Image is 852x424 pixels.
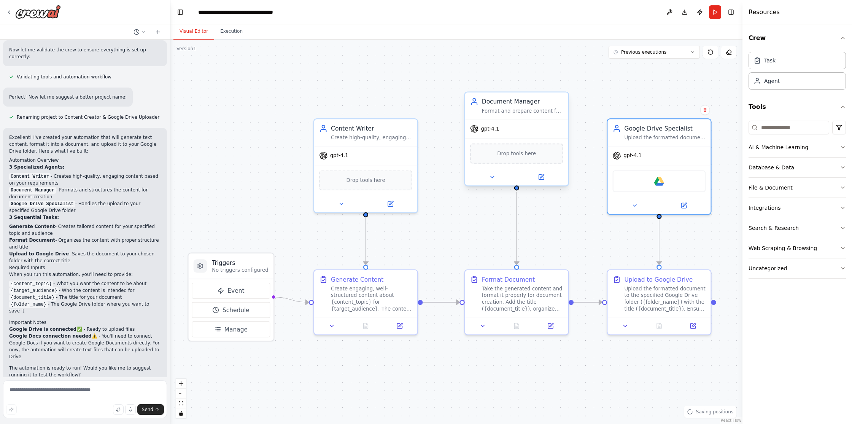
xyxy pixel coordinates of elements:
[700,105,710,115] button: Delete node
[623,152,642,159] span: gpt-4.1
[330,152,348,159] span: gpt-4.1
[331,275,383,284] div: Generate Content
[9,157,161,164] h2: Automation Overview
[9,238,55,243] strong: Format Document
[9,301,48,308] code: {folder_name}
[9,294,161,301] li: - The title for your document
[9,327,76,332] strong: Google Drive is connected
[464,269,569,335] div: Format DocumentTake the generated content and format it properly for document creation. Add the t...
[331,124,412,132] div: Content Writer
[9,271,161,278] p: When you run this automation, you'll need to provide:
[192,321,270,337] button: Manage
[9,223,161,237] li: - Creates tailored content for your specified topic and audience
[198,8,284,16] nav: breadcrumb
[15,5,61,19] img: Logo
[6,404,17,415] button: Improve this prompt
[142,406,153,413] span: Send
[273,293,309,306] g: Edge from triggers to 9406ac9b-22e2-4d06-9fc1-1eee41a05141
[536,321,565,331] button: Open in side panel
[499,321,534,331] button: No output available
[749,49,846,96] div: Crew
[482,97,563,106] div: Document Manager
[607,269,711,335] div: Upload to Google DriveUpload the formatted document to the specified Google Drive folder ({folder...
[125,404,136,415] button: Click to speak your automation idea
[624,134,706,141] div: Upload the formatted document to the specified Google Drive folder ({folder_name}) with the corre...
[641,321,677,331] button: No output available
[9,365,161,378] p: The automation is ready to run! Would you like me to suggest running it to test the workflow?
[313,118,418,213] div: Content WriterCreate high-quality, engaging content based on the user's specific requirements for...
[624,285,706,312] div: Upload the formatted document to the specified Google Drive folder ({folder_name}) with the title...
[385,321,414,331] button: Open in side panel
[749,158,846,177] button: Database & Data
[9,287,161,294] li: - Who the content is intended for
[749,178,846,198] button: File & Document
[609,46,700,59] button: Previous executions
[9,186,161,200] li: - Formats and structures the content for document creation
[655,219,663,265] g: Edge from f5630aba-08f5-4f58-8a77-6ca4c77fb332 to d29af5aa-10f2-4ffb-b4d3-a4baf9ca2f44
[749,27,846,49] button: Crew
[9,164,65,170] strong: 3 Specialized Agents:
[482,275,535,284] div: Format Document
[331,285,412,312] div: Create engaging, well-structured content about {content_topic} for {target_audience}. The content...
[192,283,270,299] button: Event
[176,379,186,418] div: React Flow controls
[152,27,164,37] button: Start a new chat
[9,280,161,287] li: - What you want the content to be about
[749,96,846,118] button: Tools
[726,7,736,18] button: Hide right sidebar
[214,24,249,40] button: Execution
[224,325,248,333] span: Manage
[764,77,780,85] div: Agent
[482,107,563,114] div: Format and prepare content for document creation with the title ({document_title}). Ensure the co...
[9,46,161,60] p: Now let me validate the crew to ensure everything is set up correctly:
[607,118,711,215] div: Google Drive SpecialistUpload the formatted document to the specified Google Drive folder ({folde...
[9,173,161,186] li: - Creates high-quality, engaging content based on your requirements
[17,114,159,120] span: Renaming project to Content Creator & Google Drive Uploader
[749,244,817,252] div: Web Scraping & Browsing
[749,143,808,151] div: AI & Machine Learning
[9,215,59,220] strong: 3 Sequential Tasks:
[137,404,164,415] button: Send
[176,398,186,408] button: fit view
[9,333,92,339] strong: Google Docs connection needed
[9,237,161,250] li: - Organizes the content with proper structure and title
[749,258,846,278] button: Uncategorized
[749,198,846,218] button: Integrations
[9,301,161,314] li: - The Google Drive folder where you want to save it
[574,298,602,306] g: Edge from d9ef7a75-2e0a-4a5a-9fbe-c3069fd28469 to d29af5aa-10f2-4ffb-b4d3-a4baf9ca2f44
[497,149,536,158] span: Drop tools here
[223,306,250,314] span: Schedule
[749,118,846,285] div: Tools
[367,199,414,209] button: Open in side panel
[624,275,693,284] div: Upload to Google Drive
[188,253,274,342] div: TriggersNo triggers configuredEventScheduleManage
[749,137,846,157] button: AI & Machine Learning
[9,173,51,180] code: Content Writer
[227,287,244,295] span: Event
[347,176,385,185] span: Drop tools here
[624,124,706,132] div: Google Drive Specialist
[176,408,186,418] button: toggle interactivity
[176,389,186,398] button: zoom out
[679,321,707,331] button: Open in side panel
[9,319,161,326] h2: Important Notes
[9,224,55,229] strong: Generate Content
[512,192,521,265] g: Edge from c3b25de8-e7f2-4f44-a832-76758d95a2cd to d9ef7a75-2e0a-4a5a-9fbe-c3069fd28469
[9,287,59,294] code: {target_audience}
[9,200,161,214] li: - Handles the upload to your specified Google Drive folder
[764,57,776,64] div: Task
[9,281,53,287] code: {content_topic}
[621,49,666,55] span: Previous executions
[9,94,127,100] p: Perfect! Now let me suggest a better project name:
[348,321,383,331] button: No output available
[464,93,569,188] div: Document ManagerFormat and prepare content for document creation with the title ({document_title}...
[212,267,268,274] p: No triggers configured
[313,269,418,335] div: Generate ContentCreate engaging, well-structured content about {content_topic} for {target_audien...
[749,184,793,191] div: File & Document
[362,217,370,265] g: Edge from 816758fa-38ef-4efa-8ce0-75dfa9fcee93 to 9406ac9b-22e2-4d06-9fc1-1eee41a05141
[749,164,794,171] div: Database & Data
[423,298,459,306] g: Edge from 9406ac9b-22e2-4d06-9fc1-1eee41a05141 to d9ef7a75-2e0a-4a5a-9fbe-c3069fd28469
[9,251,69,257] strong: Upload to Google Drive
[749,265,787,272] div: Uncategorized
[517,172,565,182] button: Open in side panel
